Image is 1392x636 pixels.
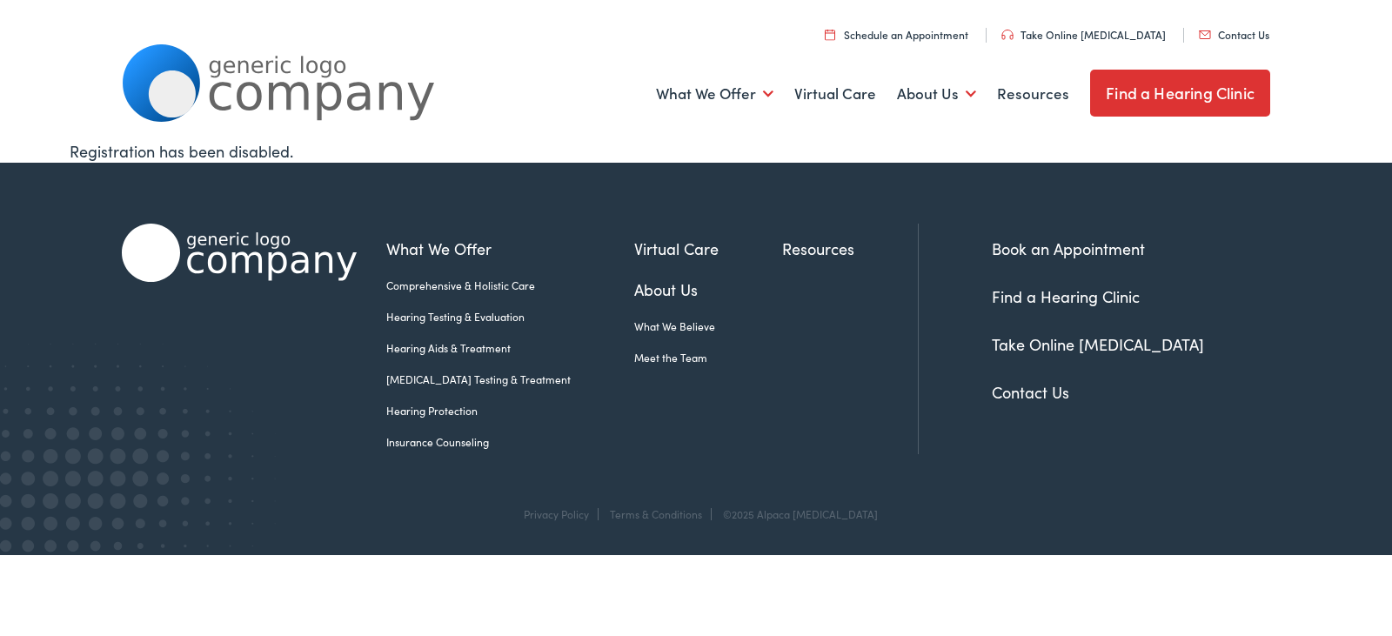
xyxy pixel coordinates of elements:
[714,508,878,520] div: ©2025 Alpaca [MEDICAL_DATA]
[386,372,634,387] a: [MEDICAL_DATA] Testing & Treatment
[386,403,634,418] a: Hearing Protection
[386,309,634,325] a: Hearing Testing & Evaluation
[610,506,702,521] a: Terms & Conditions
[386,340,634,356] a: Hearing Aids & Treatment
[825,27,968,42] a: Schedule an Appointment
[634,237,782,260] a: Virtual Care
[1199,27,1269,42] a: Contact Us
[1001,27,1166,42] a: Take Online [MEDICAL_DATA]
[992,381,1069,403] a: Contact Us
[992,238,1145,259] a: Book an Appointment
[992,285,1140,307] a: Find a Hearing Clinic
[386,237,634,260] a: What We Offer
[656,62,773,126] a: What We Offer
[1090,70,1270,117] a: Find a Hearing Clinic
[122,224,357,282] img: Alpaca Audiology
[782,237,918,260] a: Resources
[524,506,589,521] a: Privacy Policy
[897,62,976,126] a: About Us
[1001,30,1014,40] img: utility icon
[794,62,876,126] a: Virtual Care
[386,434,634,450] a: Insurance Counseling
[997,62,1069,126] a: Resources
[992,333,1204,355] a: Take Online [MEDICAL_DATA]
[70,139,1322,163] div: Registration has been disabled.
[634,318,782,334] a: What We Believe
[825,29,835,40] img: utility icon
[634,278,782,301] a: About Us
[634,350,782,365] a: Meet the Team
[386,278,634,293] a: Comprehensive & Holistic Care
[1199,30,1211,39] img: utility icon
